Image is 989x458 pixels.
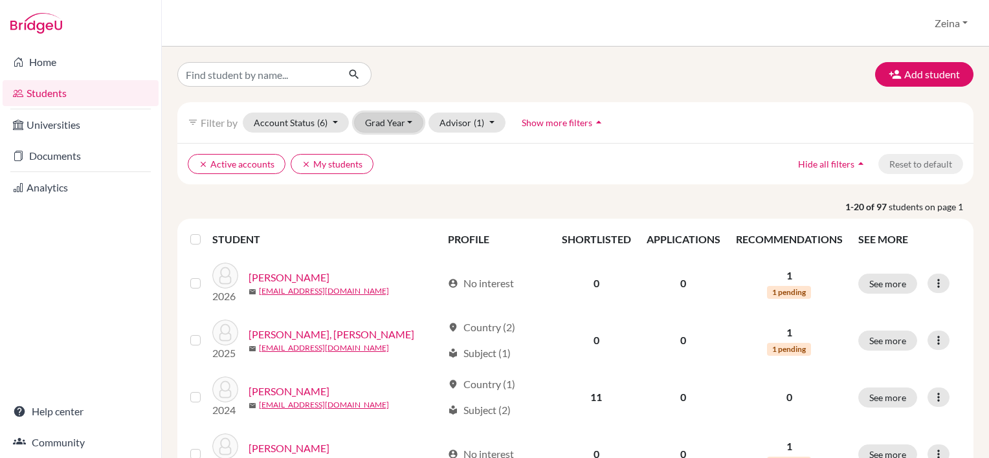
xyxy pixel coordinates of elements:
[249,270,329,285] a: [PERSON_NAME]
[448,320,515,335] div: Country (2)
[259,285,389,297] a: [EMAIL_ADDRESS][DOMAIN_NAME]
[448,376,515,392] div: Country (1)
[448,348,458,358] span: local_library
[3,175,159,201] a: Analytics
[767,286,811,299] span: 1 pending
[639,369,728,426] td: 0
[787,154,878,174] button: Hide all filtersarrow_drop_up
[259,342,389,354] a: [EMAIL_ADDRESS][DOMAIN_NAME]
[858,331,917,351] button: See more
[858,387,917,408] button: See more
[474,117,484,128] span: (1)
[249,327,414,342] a: [PERSON_NAME], [PERSON_NAME]
[522,117,592,128] span: Show more filters
[854,157,867,170] i: arrow_drop_up
[639,224,728,255] th: APPLICATIONS
[212,345,238,361] p: 2025
[736,439,843,454] p: 1
[448,402,511,418] div: Subject (2)
[798,158,854,169] span: Hide all filters
[554,224,639,255] th: SHORTLISTED
[317,117,328,128] span: (6)
[448,278,458,289] span: account_circle
[188,117,198,127] i: filter_list
[249,402,256,409] span: mail
[212,289,238,304] p: 2026
[554,369,639,426] td: 11
[728,224,850,255] th: RECOMMENDATIONS
[177,62,338,87] input: Find student by name...
[212,263,238,289] img: Abdel Malak, Mathew
[249,441,329,456] a: [PERSON_NAME]
[448,405,458,415] span: local_library
[249,288,256,296] span: mail
[212,402,238,418] p: 2024
[259,399,389,411] a: [EMAIL_ADDRESS][DOMAIN_NAME]
[554,312,639,369] td: 0
[767,343,811,356] span: 1 pending
[448,345,511,361] div: Subject (1)
[3,143,159,169] a: Documents
[736,325,843,340] p: 1
[3,80,159,106] a: Students
[448,379,458,389] span: location_on
[3,398,159,424] a: Help center
[249,345,256,353] span: mail
[354,113,424,133] button: Grad Year
[511,113,616,133] button: Show more filtersarrow_drop_up
[212,376,238,402] img: Abdullah, Ahmed
[639,312,728,369] td: 0
[639,255,728,312] td: 0
[3,430,159,455] a: Community
[212,320,238,345] img: Abdulaziz, Al Jasmi
[736,389,843,405] p: 0
[249,384,329,399] a: [PERSON_NAME]
[875,62,973,87] button: Add student
[592,116,605,129] i: arrow_drop_up
[302,160,311,169] i: clear
[291,154,373,174] button: clearMy students
[448,276,514,291] div: No interest
[448,322,458,333] span: location_on
[199,160,208,169] i: clear
[428,113,506,133] button: Advisor(1)
[243,113,349,133] button: Account Status(6)
[188,154,285,174] button: clearActive accounts
[878,154,963,174] button: Reset to default
[736,268,843,283] p: 1
[929,11,973,36] button: Zeina
[440,224,554,255] th: PROFILE
[889,200,973,213] span: students on page 1
[554,255,639,312] td: 0
[201,116,238,129] span: Filter by
[212,224,440,255] th: STUDENT
[845,200,889,213] strong: 1-20 of 97
[858,274,917,294] button: See more
[3,112,159,138] a: Universities
[850,224,968,255] th: SEE MORE
[3,49,159,75] a: Home
[10,13,62,34] img: Bridge-U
